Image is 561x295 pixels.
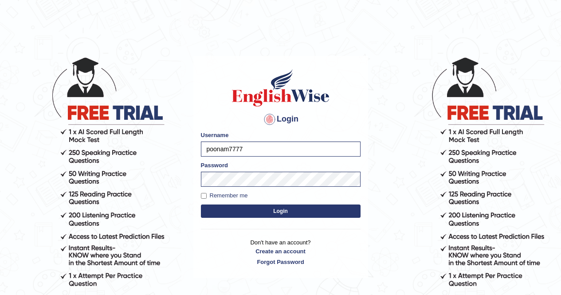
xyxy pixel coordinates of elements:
h4: Login [201,112,361,126]
img: Logo of English Wise sign in for intelligent practice with AI [230,68,331,108]
label: Username [201,131,229,139]
label: Password [201,161,228,169]
button: Login [201,205,361,218]
input: Remember me [201,193,207,199]
label: Remember me [201,191,248,200]
p: Don't have an account? [201,238,361,266]
a: Create an account [201,247,361,256]
a: Forgot Password [201,258,361,266]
